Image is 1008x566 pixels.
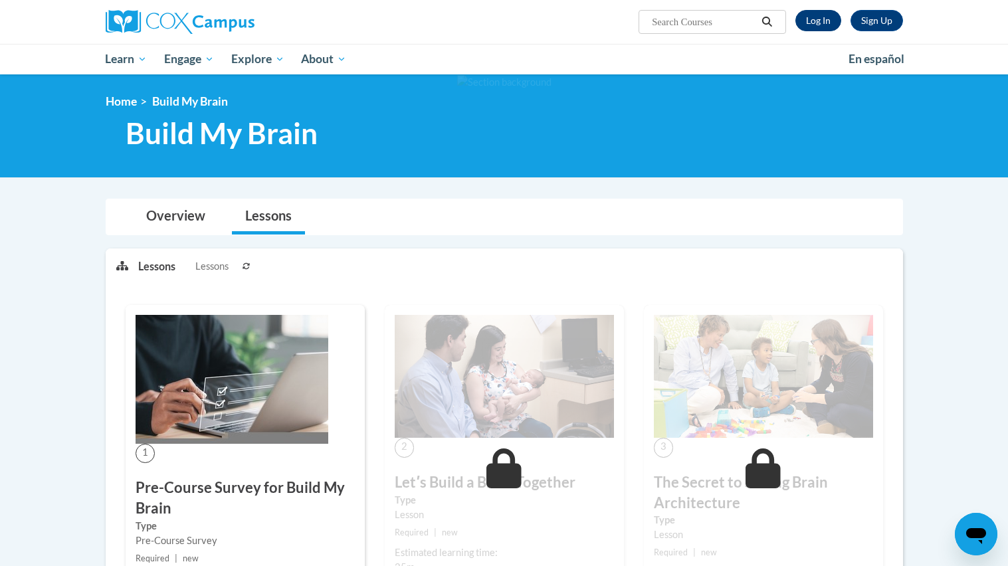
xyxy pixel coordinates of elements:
[106,10,254,34] img: Cox Campus
[164,51,214,67] span: Engage
[395,545,614,560] div: Estimated learning time:
[654,438,673,457] span: 3
[955,513,997,555] iframe: Button to launch messaging window
[136,444,155,463] span: 1
[654,513,873,527] label: Type
[86,44,923,74] div: Main menu
[136,533,355,548] div: Pre-Course Survey
[757,14,777,30] button: Search
[301,51,346,67] span: About
[126,116,318,151] span: Build My Brain
[849,52,904,66] span: En español
[106,94,137,108] a: Home
[701,547,717,557] span: new
[232,199,305,235] a: Lessons
[175,553,177,563] span: |
[136,553,169,563] span: Required
[97,44,156,74] a: Learn
[654,547,688,557] span: Required
[457,75,552,90] img: Section background
[654,472,873,514] h3: The Secret to Strong Brain Architecture
[133,199,219,235] a: Overview
[442,527,458,537] span: new
[138,259,175,274] p: Lessons
[136,478,355,519] h3: Pre-Course Survey for Build My Brain
[654,315,873,438] img: Course Image
[136,519,355,533] label: Type
[840,45,913,73] a: En español
[395,315,614,438] img: Course Image
[654,527,873,542] div: Lesson
[223,44,293,74] a: Explore
[292,44,355,74] a: About
[395,472,614,493] h3: Letʹs Build a Brain Together
[195,259,229,274] span: Lessons
[183,553,199,563] span: new
[651,14,757,30] input: Search Courses
[434,527,437,537] span: |
[395,508,614,522] div: Lesson
[152,94,228,108] span: Build My Brain
[795,10,841,31] a: Log In
[136,315,328,444] img: Course Image
[231,51,284,67] span: Explore
[851,10,903,31] a: Register
[395,438,414,457] span: 2
[395,527,429,537] span: Required
[155,44,223,74] a: Engage
[693,547,696,557] span: |
[395,493,614,508] label: Type
[106,10,358,34] a: Cox Campus
[105,51,147,67] span: Learn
